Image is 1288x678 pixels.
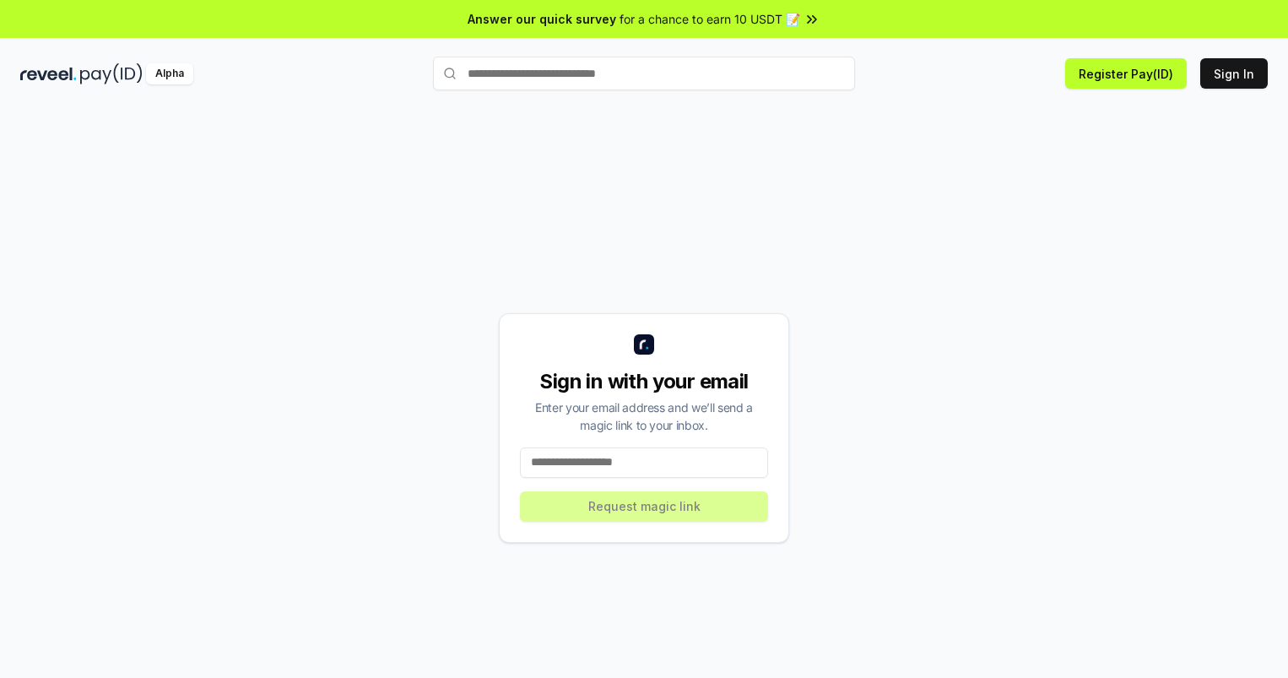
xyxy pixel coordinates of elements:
button: Sign In [1200,58,1268,89]
img: logo_small [634,334,654,355]
div: Sign in with your email [520,368,768,395]
button: Register Pay(ID) [1065,58,1187,89]
img: pay_id [80,63,143,84]
span: for a chance to earn 10 USDT 📝 [620,10,800,28]
span: Answer our quick survey [468,10,616,28]
img: reveel_dark [20,63,77,84]
div: Enter your email address and we’ll send a magic link to your inbox. [520,399,768,434]
div: Alpha [146,63,193,84]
